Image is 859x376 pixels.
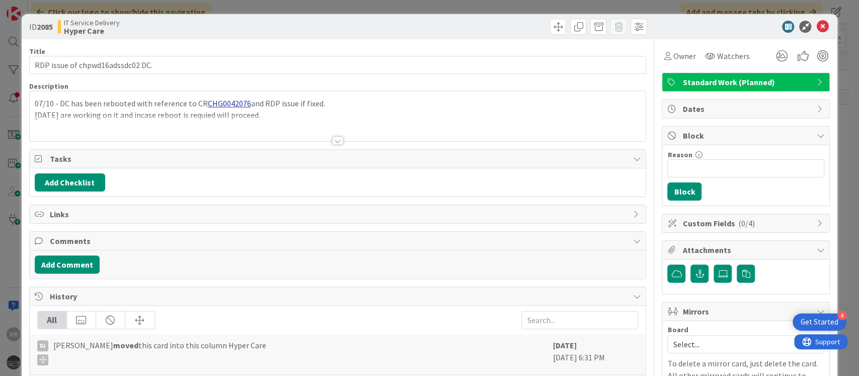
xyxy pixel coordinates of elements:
div: 4 [837,311,846,320]
b: [DATE] [553,340,576,350]
span: [PERSON_NAME] this card into this column Hyper Care [53,339,266,365]
span: Select... [673,337,802,351]
button: Add Checklist [35,173,105,192]
span: Board [667,326,688,333]
b: 2085 [37,22,53,32]
span: History [50,290,628,302]
div: DJ [37,340,48,351]
button: Block [667,182,701,201]
span: Mirrors [682,305,811,318]
label: Reason [667,150,692,159]
span: Watchers [717,50,749,62]
span: Standard Work (Planned) [682,76,811,88]
a: CHG0042076 [208,98,251,108]
span: Custom Fields [682,217,811,229]
input: type card name here... [29,56,647,74]
span: Description [29,82,68,91]
span: IT Service Delivery [64,19,120,27]
span: Dates [682,103,811,115]
span: ( 0/4 ) [738,218,754,228]
b: Hyper Care [64,27,120,35]
label: Title [29,47,45,56]
span: Attachments [682,244,811,256]
span: Links [50,208,628,220]
div: Open Get Started checklist, remaining modules: 4 [793,314,846,331]
span: Owner [673,50,695,62]
span: ID [29,21,53,33]
p: [DATE] are working on it and incase reboot is requied will proceed. [35,109,641,121]
div: All [38,311,67,329]
span: Comments [50,235,628,247]
p: 07/10 - DC has been rebooted with reference to CR and RDP issue if fixed. [35,98,641,109]
b: moved [113,340,138,350]
div: [DATE] 6:31 PM [553,339,638,369]
span: Support [21,2,46,14]
span: Tasks [50,153,628,165]
button: Add Comment [35,256,100,274]
span: Block [682,130,811,142]
input: Search... [521,311,638,329]
div: Get Started [801,317,838,327]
